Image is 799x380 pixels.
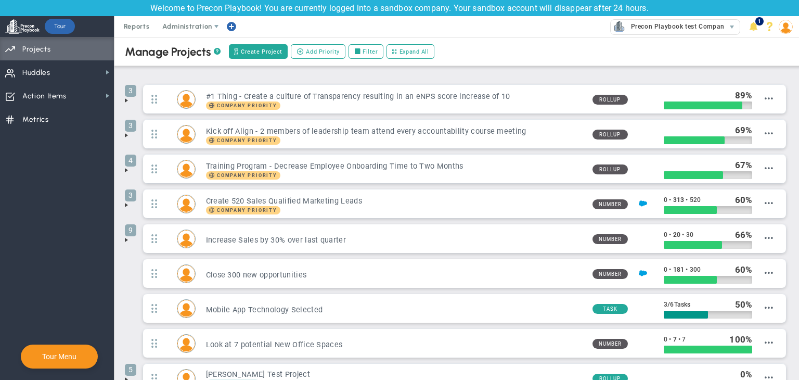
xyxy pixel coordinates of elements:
span: Rollup [592,164,628,174]
span: 3 6 [664,301,690,308]
span: 67 [735,160,745,170]
h3: Kick off Align - 2 members of leadership team attend every accountability course meeting [206,126,584,136]
span: 9 [125,224,136,236]
li: Announcements [745,16,762,37]
span: 520 [690,196,701,204]
span: Administration [162,22,212,30]
img: Katie Williams [177,230,195,248]
span: Add Priority [306,47,340,56]
span: • [669,266,671,273]
span: Company Priority [206,206,280,214]
h3: Look at 7 potential New Office Spaces [206,340,584,350]
div: % [735,159,753,171]
label: Filter [349,44,383,59]
h3: [PERSON_NAME] Test Project [206,370,584,379]
span: 0 [664,266,667,273]
img: 33582.Company.photo [613,20,626,33]
span: • [686,196,688,204]
div: Mark Collins [177,90,196,109]
span: / [667,300,670,308]
div: % [735,299,753,310]
span: 30 [686,231,693,238]
div: Sudhir Dakshinamurthy [177,195,196,213]
button: Expand All [386,44,434,59]
div: Manage Projects [125,45,221,59]
div: Miguel Cabrera [177,125,196,144]
span: Number [592,339,628,349]
span: 0 [664,336,667,343]
div: Lucy Rodriguez [177,299,196,318]
span: 1 [755,17,764,26]
span: Company Priority [206,102,280,110]
button: Create Project [229,44,288,59]
span: 0 [740,369,745,379]
img: Mark Collins [177,91,195,108]
span: Expand All [399,47,429,56]
div: % [729,334,752,345]
h3: Mobile App Technology Selected [206,305,584,315]
button: Tour Menu [39,352,80,361]
span: Company Priority [206,136,280,145]
span: 60 [735,195,745,205]
span: 300 [690,266,701,273]
span: • [686,266,688,273]
span: Number [592,234,628,244]
div: % [740,369,752,380]
img: Lisa Jenkins [177,160,195,178]
img: 202891.Person.photo [779,20,793,34]
span: 4 [125,155,136,167]
span: 3 [125,85,136,97]
img: Tom Johnson [177,335,195,352]
div: Katie Williams [177,230,196,248]
span: 5 [125,364,136,376]
span: Create Project [241,47,282,56]
span: 7 [682,336,686,343]
span: 69 [735,125,745,135]
span: Company Priority [217,103,277,108]
span: Company Priority [206,171,280,180]
span: 20 [673,231,680,238]
span: 0 [664,231,667,238]
span: 89 [735,90,745,100]
span: Task [592,304,628,314]
span: Metrics [22,109,49,131]
span: Number [592,269,628,279]
h3: Increase Sales by 30% over last quarter [206,235,584,245]
img: Salesforce Enabled<br />Sandbox: Quarterly Leads and Opportunities [639,269,647,277]
button: Add Priority [291,44,345,59]
span: 3 [125,120,136,132]
img: Mark Collins [177,265,195,283]
span: select [725,20,740,34]
span: 313 [673,196,684,204]
div: Tom Johnson [177,334,196,353]
span: Projects [22,39,50,60]
span: 0 [664,196,667,204]
h3: Create 520 Sales Qualified Marketing Leads [206,196,584,206]
div: Lisa Jenkins [177,160,196,179]
span: Company Priority [217,208,277,213]
span: • [669,336,671,343]
span: 3 [125,189,136,201]
span: Precon Playbook test Company (Sandbox) [626,20,762,33]
div: % [735,194,753,206]
div: % [735,90,753,101]
img: Lucy Rodriguez [177,300,195,318]
span: Company Priority [217,138,277,143]
span: 7 [673,336,677,343]
h3: #1 Thing - Create a culture of Transparency resulting in an eNPS score increase of 10 [206,92,584,102]
div: % [735,264,753,275]
span: • [678,336,680,343]
img: Miguel Cabrera [177,125,195,143]
span: 100 [729,334,745,345]
div: % [735,124,753,136]
span: Number [592,199,628,209]
h3: Training Program - Decrease Employee Onboarding Time to Two Months [206,161,584,171]
span: • [682,231,684,238]
span: 181 [673,266,684,273]
span: Action Items [22,85,67,107]
span: Tasks [674,301,691,308]
h3: Close 300 new opportunities [206,270,584,280]
img: Sudhir Dakshinamurthy [177,195,195,213]
span: Rollup [592,95,628,105]
div: Mark Collins [177,264,196,283]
